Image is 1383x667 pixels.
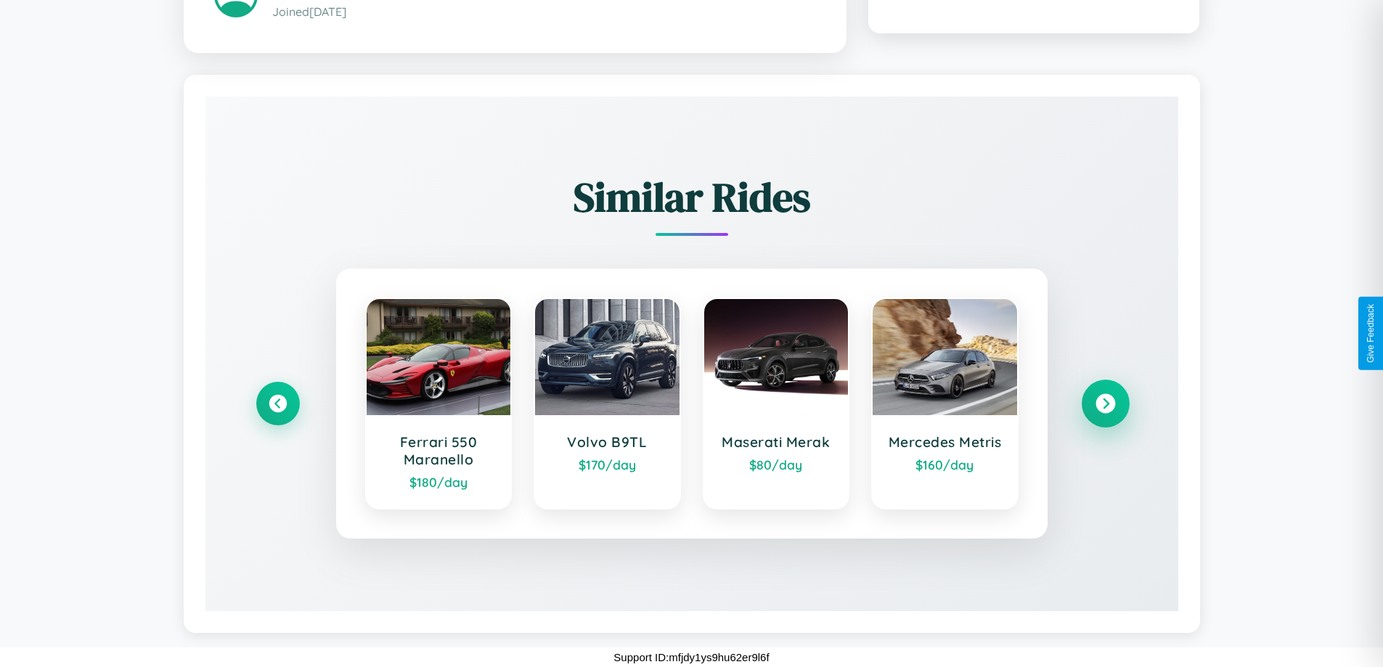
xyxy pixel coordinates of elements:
[871,298,1019,510] a: Mercedes Metris$160/day
[887,457,1003,472] div: $ 160 /day
[719,433,834,451] h3: Maserati Merak
[272,1,816,22] p: Joined [DATE]
[613,647,769,667] p: Support ID: mfjdy1ys9hu62er9l6f
[534,298,681,510] a: Volvo B9TL$170/day
[550,457,665,472] div: $ 170 /day
[365,298,513,510] a: Ferrari 550 Maranello$180/day
[703,298,850,510] a: Maserati Merak$80/day
[381,474,497,490] div: $ 180 /day
[550,433,665,451] h3: Volvo B9TL
[381,433,497,468] h3: Ferrari 550 Maranello
[887,433,1003,451] h3: Mercedes Metris
[1366,304,1376,363] div: Give Feedback
[719,457,834,472] div: $ 80 /day
[256,169,1127,225] h2: Similar Rides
